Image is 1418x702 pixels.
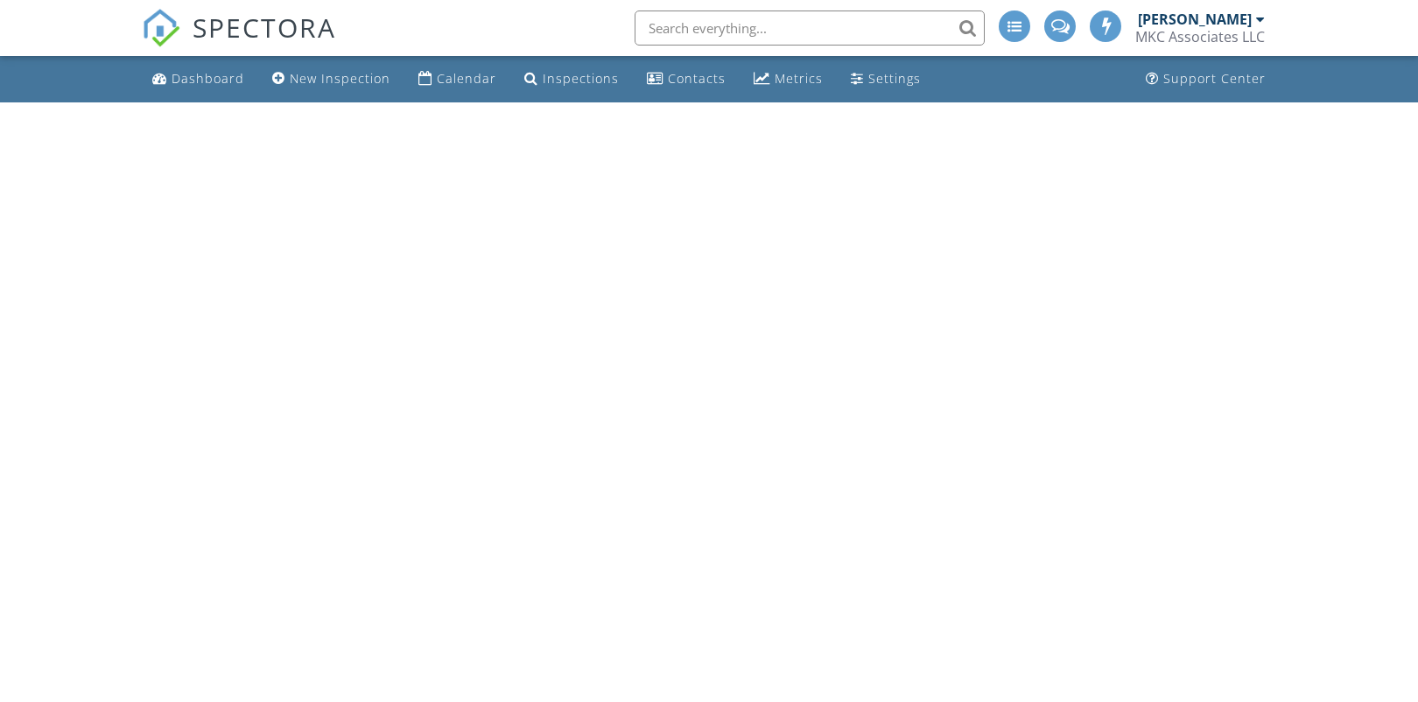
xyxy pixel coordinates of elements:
[668,70,726,87] div: Contacts
[775,70,823,87] div: Metrics
[868,70,921,87] div: Settings
[747,63,830,95] a: Metrics
[1135,28,1265,46] div: MKC Associates LLC
[145,63,251,95] a: Dashboard
[635,11,985,46] input: Search everything...
[265,63,397,95] a: New Inspection
[193,9,336,46] span: SPECTORA
[142,9,180,47] img: The Best Home Inspection Software - Spectora
[1139,63,1273,95] a: Support Center
[1138,11,1252,28] div: [PERSON_NAME]
[844,63,928,95] a: Settings
[1163,70,1266,87] div: Support Center
[290,70,390,87] div: New Inspection
[543,70,619,87] div: Inspections
[172,70,244,87] div: Dashboard
[640,63,733,95] a: Contacts
[437,70,496,87] div: Calendar
[142,24,336,60] a: SPECTORA
[411,63,503,95] a: Calendar
[517,63,626,95] a: Inspections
